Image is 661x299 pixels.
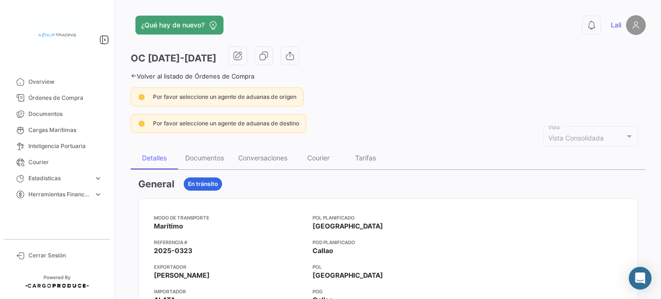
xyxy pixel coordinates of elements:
app-card-info-title: POD Planificado [313,238,464,246]
span: Overview [28,78,102,86]
img: 9d357a8e-6a88-4fc8-ab7a-d5292b65c0f9.png [33,11,80,59]
div: Detalles [142,154,167,162]
h3: OC [DATE]-[DATE] [131,52,216,65]
span: Marítimo [154,221,183,231]
app-card-info-title: POD [313,288,464,295]
span: expand_more [94,190,102,199]
mat-select-trigger: Vista Consolidada [548,134,604,142]
span: Lali [611,20,621,30]
span: [PERSON_NAME] [154,271,210,280]
span: [GEOGRAPHIC_DATA] [313,221,383,231]
span: Cerrar Sesión [28,251,102,260]
span: 2025-0323 [154,246,192,255]
span: Documentos [28,110,102,118]
div: Courier [307,154,330,162]
span: Por favor seleccione un agente de aduanas de origen [153,93,296,100]
span: Inteligencia Portuaria [28,142,102,150]
app-card-info-title: POL [313,263,464,271]
span: ¿Qué hay de nuevo? [141,20,205,30]
span: Callao [313,246,333,255]
app-card-info-title: POL Planificado [313,214,464,221]
a: Inteligencia Portuaria [8,138,106,154]
app-card-info-title: Referencia # [154,238,305,246]
a: Órdenes de Compra [8,90,106,106]
span: Courier [28,158,102,167]
span: Estadísticas [28,174,90,183]
span: Por favor seleccione un agente de aduanas de destino [153,120,299,127]
app-card-info-title: Importador [154,288,305,295]
div: Conversaciones [238,154,287,162]
img: placeholder-user.png [626,15,646,35]
h3: General [138,177,174,191]
button: ¿Qué hay de nuevo? [135,16,223,35]
span: Órdenes de Compra [28,94,102,102]
div: Tarifas [355,154,376,162]
a: Overview [8,74,106,90]
span: expand_more [94,174,102,183]
a: Documentos [8,106,106,122]
a: Courier [8,154,106,170]
div: Documentos [185,154,224,162]
span: Herramientas Financieras [28,190,90,199]
app-card-info-title: Exportador [154,263,305,271]
div: Abrir Intercom Messenger [629,267,652,290]
a: Volver al listado de Órdenes de Compra [131,72,254,80]
span: Cargas Marítimas [28,126,102,134]
span: [GEOGRAPHIC_DATA] [313,271,383,280]
span: En tránsito [188,180,218,188]
app-card-info-title: Modo de Transporte [154,214,305,221]
a: Cargas Marítimas [8,122,106,138]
